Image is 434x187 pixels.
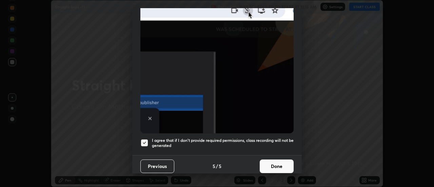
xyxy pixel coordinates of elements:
[140,160,174,173] button: Previous
[216,163,218,170] h4: /
[260,160,294,173] button: Done
[152,138,294,148] h5: I agree that if I don't provide required permissions, class recording will not be generated
[219,163,221,170] h4: 5
[213,163,215,170] h4: 5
